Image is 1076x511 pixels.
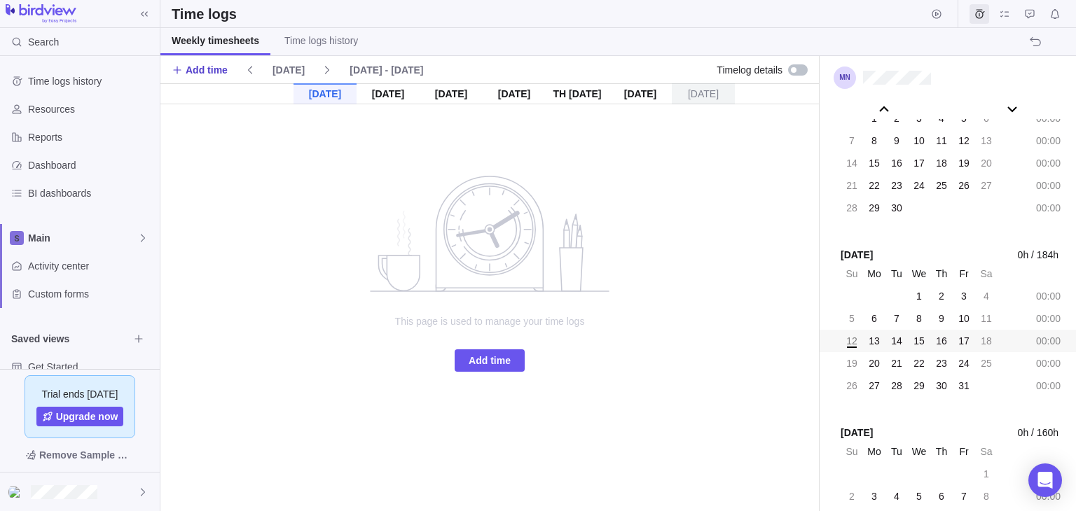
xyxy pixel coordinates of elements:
span: 27 [981,178,992,192]
span: 15 [869,156,880,170]
span: 1 [984,467,989,481]
span: Reports [28,130,154,144]
span: 6 [871,311,877,325]
span: 3 [961,289,967,303]
span: 29 [869,201,880,215]
span: Add time [469,352,511,369]
span: 27 [869,379,880,393]
div: [DATE] [294,83,357,104]
span: Weekly timesheets [172,34,259,48]
span: 6 [939,489,944,503]
span: Timelog details [717,63,782,77]
div: Th [932,442,951,461]
span: 8 [871,134,877,148]
span: 17 [958,334,970,348]
span: 31 [958,379,970,393]
div: 00:00 [1033,131,1064,150]
span: 7 [894,311,899,325]
div: Mo [864,264,884,283]
div: Mario Noronha [8,484,25,500]
span: Notifications [1045,4,1065,24]
a: Notifications [1045,10,1065,22]
span: 14 [891,334,902,348]
span: [DATE] [267,60,310,80]
span: The action will be undone: changing the activity dates [1026,32,1045,52]
span: 16 [891,156,902,170]
div: Open Intercom Messenger [1028,463,1062,497]
div: 00:00 [1033,376,1064,395]
span: 15 [913,334,925,348]
div: Th [932,264,951,283]
span: 26 [958,178,970,192]
span: 13 [869,334,880,348]
span: Add time [455,349,525,372]
span: 24 [958,356,970,370]
span: 16 [936,334,947,348]
span: 25 [981,356,992,370]
div: Sa [977,264,996,283]
span: Main [28,231,137,245]
div: Fr [954,442,974,461]
div: Su [842,264,862,283]
div: 00:00 [1033,176,1064,195]
span: 8 [984,489,989,503]
span: Approval requests [1020,4,1040,24]
div: 00:00 [1033,331,1064,351]
span: Add time [172,60,228,80]
span: 11 [981,311,992,325]
span: 12 [958,134,970,148]
span: 10 [958,311,970,325]
span: 12 [846,334,857,348]
div: Th [DATE] [546,83,609,104]
div: 00:00 [1033,153,1064,173]
span: 30 [936,379,947,393]
span: 7 [961,489,967,503]
div: We [909,264,929,283]
span: Activity center [28,259,154,273]
span: Time logs history [284,34,358,48]
span: [DATE] [841,426,873,440]
span: 13 [981,134,992,148]
div: Su [842,442,862,461]
div: Tu [887,442,906,461]
span: 4 [984,289,989,303]
span: 30 [891,201,902,215]
h2: Time logs [172,4,237,24]
span: Search [28,35,59,49]
span: 28 [891,379,902,393]
div: [DATE] [420,83,483,104]
span: Time logs [970,4,989,24]
span: 11 [936,134,947,148]
span: 2 [939,289,944,303]
div: 00:00 [1033,286,1064,306]
span: 20 [869,356,880,370]
a: Weekly timesheets [160,28,270,55]
a: My assignments [995,10,1014,22]
span: 4 [894,489,899,503]
span: 5 [916,489,922,503]
div: [DATE] [357,83,420,104]
div: [DATE] [672,83,735,104]
span: 21 [846,178,857,192]
div: no data to show [350,104,630,511]
span: 5 [849,311,855,325]
span: 7 [849,134,855,148]
span: 10 [913,134,925,148]
div: 00:00 [1033,353,1064,373]
span: Resources [28,102,154,116]
span: Browse views [129,329,149,349]
span: Time logs history [28,74,154,88]
a: Upgrade now [36,407,124,426]
span: Saved views [11,332,129,346]
span: Dashboard [28,158,154,172]
div: Tu [887,264,906,283]
span: Remove Sample Data [11,444,149,466]
div: Fr [954,264,974,283]
span: 26 [846,379,857,393]
span: 23 [891,178,902,192]
a: Time logs [970,10,989,22]
span: [DATE] [273,63,305,77]
span: 3 [871,489,877,503]
span: 19 [958,156,970,170]
span: Trial ends [DATE] [42,387,118,401]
